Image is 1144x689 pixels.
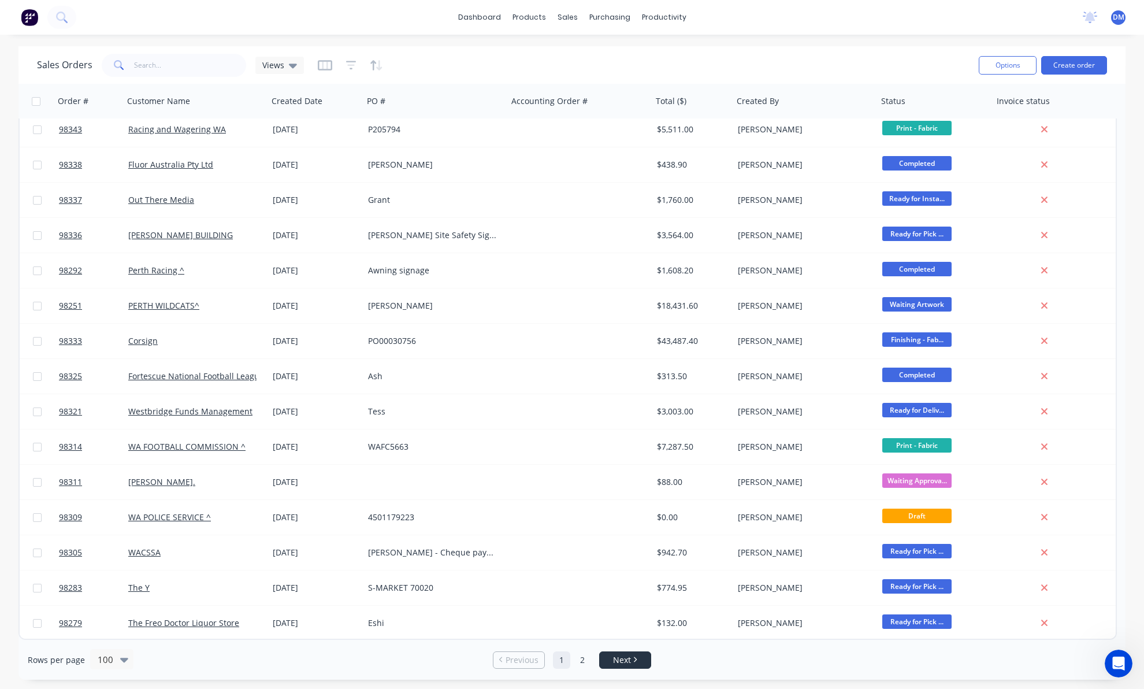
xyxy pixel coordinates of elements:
[59,582,82,594] span: 98283
[738,476,866,488] div: [PERSON_NAME]
[59,335,82,347] span: 98333
[368,582,496,594] div: S-MARKET 70020
[881,95,905,107] div: Status
[59,429,128,464] a: 98314
[59,394,128,429] a: 98321
[128,371,264,381] a: Fortescue National Football League
[59,512,82,523] span: 98309
[738,406,866,417] div: [PERSON_NAME]
[273,124,359,135] div: [DATE]
[738,371,866,382] div: [PERSON_NAME]
[882,156,952,171] span: Completed
[273,159,359,171] div: [DATE]
[738,194,866,206] div: [PERSON_NAME]
[657,335,725,347] div: $43,487.40
[657,512,725,523] div: $0.00
[882,191,952,206] span: Ready for Insta...
[59,324,128,358] a: 98333
[600,654,651,666] a: Next page
[59,500,128,535] a: 98309
[368,194,496,206] div: Grant
[882,579,952,594] span: Ready for Pick ...
[59,112,128,147] a: 98343
[59,194,82,206] span: 98337
[273,582,359,594] div: [DATE]
[882,473,952,488] span: Waiting Approva...
[128,512,211,523] a: WA POLICE SERVICE ^
[128,159,213,170] a: Fluor Australia Pty Ltd
[128,265,184,276] a: Perth Racing ^
[368,512,496,523] div: 4501179223
[59,124,82,135] span: 98343
[273,335,359,347] div: [DATE]
[59,371,82,382] span: 98325
[28,654,85,666] span: Rows per page
[128,441,246,452] a: WA FOOTBALL COMMISSION ^
[882,438,952,453] span: Print - Fabric
[738,265,866,276] div: [PERSON_NAME]
[59,159,82,171] span: 98338
[59,441,82,453] span: 98314
[59,218,128,253] a: 98336
[37,60,92,71] h1: Sales Orders
[657,617,725,629] div: $132.00
[738,335,866,347] div: [PERSON_NAME]
[368,229,496,241] div: [PERSON_NAME] Site Safety Signage
[552,9,584,26] div: sales
[273,512,359,523] div: [DATE]
[738,229,866,241] div: [PERSON_NAME]
[553,651,570,669] a: Page 1 is your current page
[127,95,190,107] div: Customer Name
[273,229,359,241] div: [DATE]
[657,194,725,206] div: $1,760.00
[262,59,284,71] span: Views
[656,95,686,107] div: Total ($)
[738,159,866,171] div: [PERSON_NAME]
[1105,650,1132,677] iframe: Intercom live chat
[657,582,725,594] div: $774.95
[59,465,128,499] a: 98311
[657,547,725,558] div: $942.70
[738,582,866,594] div: [PERSON_NAME]
[452,9,507,26] a: dashboard
[882,297,952,312] span: Waiting Artwork
[657,300,725,312] div: $18,431.60
[979,56,1037,75] button: Options
[738,441,866,453] div: [PERSON_NAME]
[272,95,322,107] div: Created Date
[1113,12,1124,23] span: DM
[59,265,82,276] span: 98292
[1041,56,1107,75] button: Create order
[882,614,952,629] span: Ready for Pick ...
[657,124,725,135] div: $5,511.00
[128,406,252,417] a: Westbridge Funds Management
[128,229,233,240] a: [PERSON_NAME] BUILDING
[368,371,496,382] div: Ash
[584,9,636,26] div: purchasing
[368,617,496,629] div: Eshi
[368,265,496,276] div: Awning signage
[59,359,128,394] a: 98325
[882,509,952,523] span: Draft
[59,147,128,182] a: 98338
[59,300,82,312] span: 98251
[59,229,82,241] span: 98336
[128,582,150,593] a: The Y
[738,547,866,558] div: [PERSON_NAME]
[368,441,496,453] div: WAFC5663
[59,406,82,417] span: 98321
[367,95,385,107] div: PO #
[273,406,359,417] div: [DATE]
[657,159,725,171] div: $438.90
[657,265,725,276] div: $1,608.20
[59,253,128,288] a: 98292
[613,654,631,666] span: Next
[59,547,82,558] span: 98305
[368,547,496,558] div: [PERSON_NAME] - Cheque payment
[368,124,496,135] div: P205794
[128,194,194,205] a: Out There Media
[368,300,496,312] div: [PERSON_NAME]
[128,300,199,311] a: PERTH WILDCATS^
[657,371,725,382] div: $313.50
[368,335,496,347] div: PO00030756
